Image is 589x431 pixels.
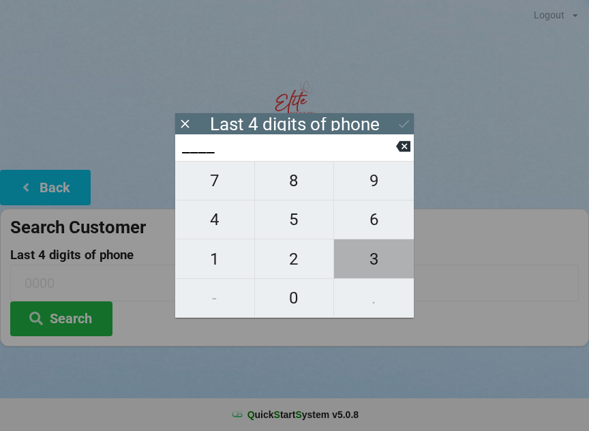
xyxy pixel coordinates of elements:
span: 6 [334,205,414,234]
button: 6 [334,200,414,239]
button: 2 [255,239,335,278]
span: 8 [255,166,334,195]
button: 8 [255,161,335,200]
button: 5 [255,200,335,239]
button: 1 [175,239,255,278]
span: 4 [175,205,254,234]
span: 2 [255,245,334,273]
button: 4 [175,200,255,239]
button: 0 [255,279,335,318]
span: 0 [255,284,334,312]
span: 5 [255,205,334,234]
span: 3 [334,245,414,273]
span: 9 [334,166,414,195]
button: 9 [334,161,414,200]
span: 1 [175,245,254,273]
span: 7 [175,166,254,195]
button: 7 [175,161,255,200]
div: Last 4 digits of phone [210,117,380,131]
button: 3 [334,239,414,278]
